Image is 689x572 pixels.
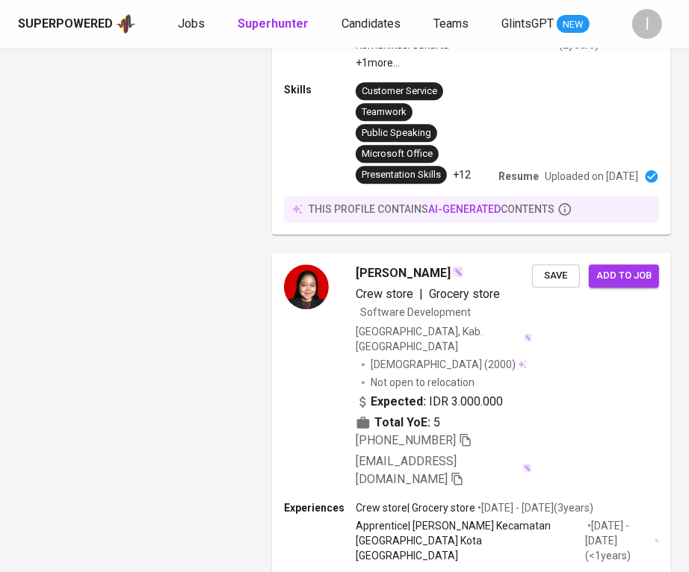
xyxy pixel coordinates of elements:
span: 5 [433,414,440,432]
p: Not open to relocation [371,375,475,390]
span: Add to job [596,267,652,285]
span: NEW [557,17,590,32]
a: Superhunter [238,15,312,34]
p: Resume [498,169,539,184]
button: Save [532,264,580,287]
div: Teamwork [362,105,407,119]
p: • [DATE] - [DATE] ( 3 years ) [475,500,593,515]
p: Crew store | Grocery store [356,500,475,515]
p: +12 [453,167,471,182]
a: GlintsGPT NEW [501,15,590,34]
span: GlintsGPT [501,16,554,31]
span: Crew store [356,287,413,301]
span: AI-generated [428,203,501,215]
span: Software Development [360,306,471,318]
button: Add to job [589,264,659,287]
div: Public Speaking [362,126,431,140]
span: Grocery store [429,287,500,301]
a: Jobs [178,15,208,34]
img: magic_wand.svg [452,266,464,278]
a: Teams [433,15,472,34]
div: I [632,9,662,39]
p: Experiences [284,500,356,515]
img: magic_wand.svg [522,463,532,473]
div: [GEOGRAPHIC_DATA], Kab. [GEOGRAPHIC_DATA] [356,324,532,354]
b: Superhunter [238,16,309,31]
div: Customer Service [362,84,437,99]
div: (2000) [371,357,527,372]
b: Total YoE: [374,414,430,432]
p: Skills [284,82,356,97]
p: +1 more ... [356,55,659,70]
div: IDR 3.000.000 [356,393,503,411]
div: Superpowered [18,16,113,33]
span: Teams [433,16,469,31]
b: Expected: [371,393,426,411]
a: Candidates [342,15,404,34]
p: • [DATE] - [DATE] ( <1 years ) [585,518,652,563]
span: [PHONE_NUMBER] [356,433,456,447]
span: Save [540,267,572,285]
span: [EMAIL_ADDRESS][DOMAIN_NAME] [356,454,457,486]
img: app logo [116,13,136,35]
span: [PERSON_NAME] [356,264,451,282]
a: Superpoweredapp logo [18,13,136,35]
div: Microsoft Office [362,147,433,161]
img: magic_wand.svg [524,333,532,341]
p: Uploaded on [DATE] [545,169,638,184]
span: | [419,285,423,303]
div: Presentation Skills [362,168,441,182]
span: Candidates [342,16,401,31]
span: [DEMOGRAPHIC_DATA] [371,357,484,372]
img: 3d68aab1407c76df5a62716b8245f454.jpeg [284,264,329,309]
span: Jobs [178,16,205,31]
p: this profile contains contents [309,202,554,217]
p: Apprentice | [PERSON_NAME] Kecamatan [GEOGRAPHIC_DATA] Kota [GEOGRAPHIC_DATA] [356,518,585,563]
